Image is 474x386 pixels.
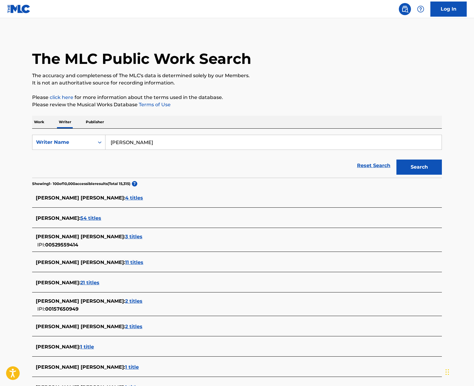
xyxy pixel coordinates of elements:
[80,215,101,221] span: 54 titles
[84,116,106,128] p: Publisher
[36,280,80,285] span: [PERSON_NAME] :
[417,5,424,13] img: help
[32,50,251,68] h1: The MLC Public Work Search
[57,116,73,128] p: Writer
[7,5,31,13] img: MLC Logo
[36,234,125,239] span: [PERSON_NAME] [PERSON_NAME] :
[125,298,142,304] span: 2 titles
[37,242,45,248] span: IPI:
[32,72,442,79] p: The accuracy and completeness of The MLC's data is determined solely by our Members.
[32,181,130,186] p: Showing 1 - 100 of 10,000 accessible results (Total 15,315 )
[446,363,449,381] div: Drag
[125,324,142,329] span: 2 titles
[45,242,78,248] span: 00529559414
[32,135,442,178] form: Search Form
[36,139,91,146] div: Writer Name
[444,357,474,386] iframe: Chat Widget
[415,3,427,15] div: Help
[138,102,171,107] a: Terms of Use
[125,195,143,201] span: 4 titles
[132,181,137,186] span: ?
[32,79,442,87] p: It is not an authoritative source for recording information.
[125,234,142,239] span: 3 titles
[36,324,125,329] span: [PERSON_NAME] [PERSON_NAME] :
[396,160,442,175] button: Search
[36,364,125,370] span: [PERSON_NAME] [PERSON_NAME] :
[401,5,409,13] img: search
[32,116,46,128] p: Work
[37,306,45,312] span: IPI:
[45,306,78,312] span: 00157650949
[36,298,125,304] span: [PERSON_NAME] [PERSON_NAME] :
[32,94,442,101] p: Please for more information about the terms used in the database.
[32,101,442,108] p: Please review the Musical Works Database
[125,364,139,370] span: 1 title
[36,195,125,201] span: [PERSON_NAME] [PERSON_NAME] :
[50,94,73,100] a: click here
[354,159,393,172] a: Reset Search
[36,259,125,265] span: [PERSON_NAME] [PERSON_NAME] :
[36,215,80,221] span: [PERSON_NAME] :
[80,280,99,285] span: 21 titles
[80,344,94,350] span: 1 title
[125,259,143,265] span: 11 titles
[399,3,411,15] a: Public Search
[36,344,80,350] span: [PERSON_NAME] :
[430,2,467,17] a: Log In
